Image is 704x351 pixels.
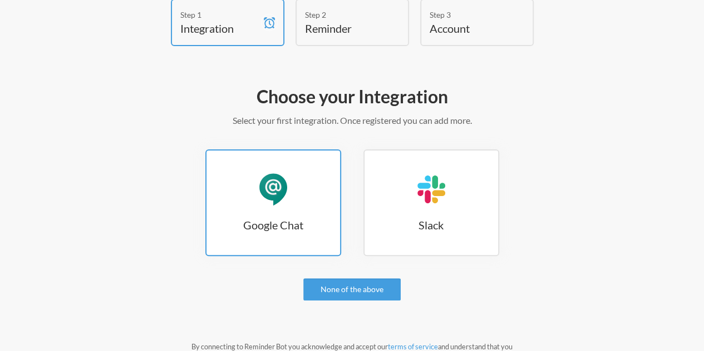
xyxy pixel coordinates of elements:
[365,217,498,233] h3: Slack
[305,9,383,21] div: Step 2
[305,21,383,36] h4: Reminder
[180,21,258,36] h4: Integration
[180,9,258,21] div: Step 1
[430,9,508,21] div: Step 3
[33,85,671,108] h2: Choose your Integration
[303,278,401,300] a: None of the above
[206,217,340,233] h3: Google Chat
[430,21,508,36] h4: Account
[388,342,438,351] a: terms of service
[33,114,671,127] p: Select your first integration. Once registered you can add more.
